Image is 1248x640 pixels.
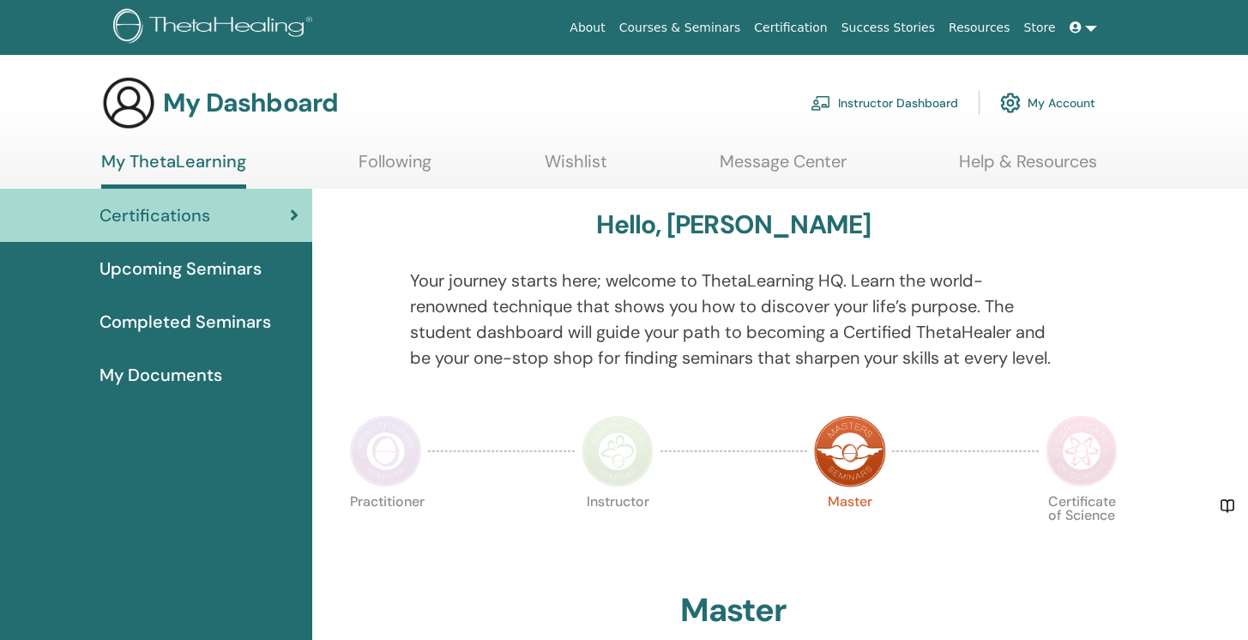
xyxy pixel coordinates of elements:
img: logo.png [113,9,318,47]
p: Instructor [582,495,654,567]
img: Instructor [582,415,654,487]
img: cog.svg [1000,88,1021,118]
span: Completed Seminars [99,309,271,335]
p: Certificate of Science [1046,495,1118,567]
span: My Documents [99,362,222,388]
h3: Hello, [PERSON_NAME] [596,209,871,240]
a: Instructor Dashboard [811,84,958,122]
a: My Account [1000,84,1095,122]
a: Store [1017,12,1063,44]
img: generic-user-icon.jpg [101,75,156,130]
a: Message Center [720,151,847,184]
a: My ThetaLearning [101,151,246,189]
img: Practitioner [350,415,422,487]
img: chalkboard-teacher.svg [811,95,831,111]
a: Resources [942,12,1017,44]
a: Wishlist [545,151,607,184]
a: Success Stories [835,12,942,44]
a: Help & Resources [959,151,1097,184]
p: Practitioner [350,495,422,567]
img: Master [814,415,886,487]
h2: Master [680,591,787,631]
a: About [563,12,612,44]
span: Certifications [99,202,210,228]
p: Your journey starts here; welcome to ThetaLearning HQ. Learn the world-renowned technique that sh... [410,268,1057,371]
span: Upcoming Seminars [99,256,262,281]
h3: My Dashboard [163,88,338,118]
a: Certification [747,12,834,44]
p: Master [814,495,886,567]
a: Following [359,151,431,184]
img: Certificate of Science [1046,415,1118,487]
a: Courses & Seminars [612,12,748,44]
